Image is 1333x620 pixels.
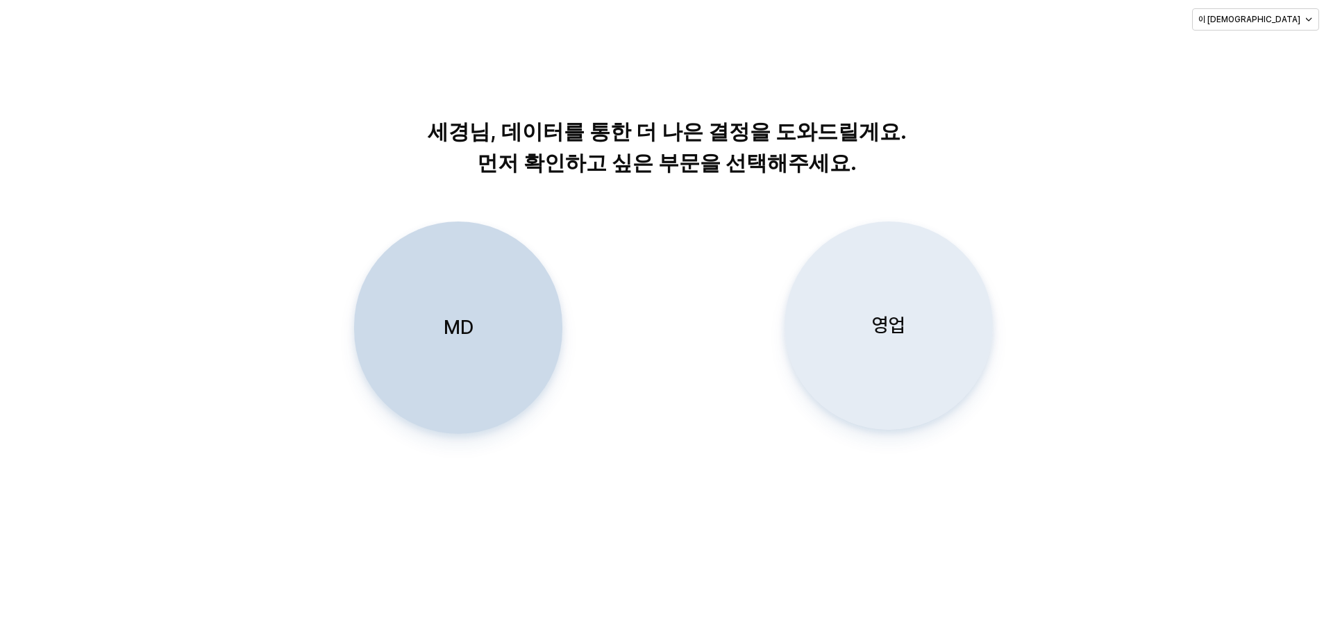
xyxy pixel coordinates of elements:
[1198,14,1300,25] p: 이 [DEMOGRAPHIC_DATA]
[444,315,473,340] p: MD
[354,221,562,434] button: MD
[872,312,905,338] p: 영업
[785,221,993,430] button: 영업
[1192,8,1319,31] button: 이 [DEMOGRAPHIC_DATA]
[312,116,1021,178] p: 세경님, 데이터를 통한 더 나은 결정을 도와드릴게요. 먼저 확인하고 싶은 부문을 선택해주세요.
